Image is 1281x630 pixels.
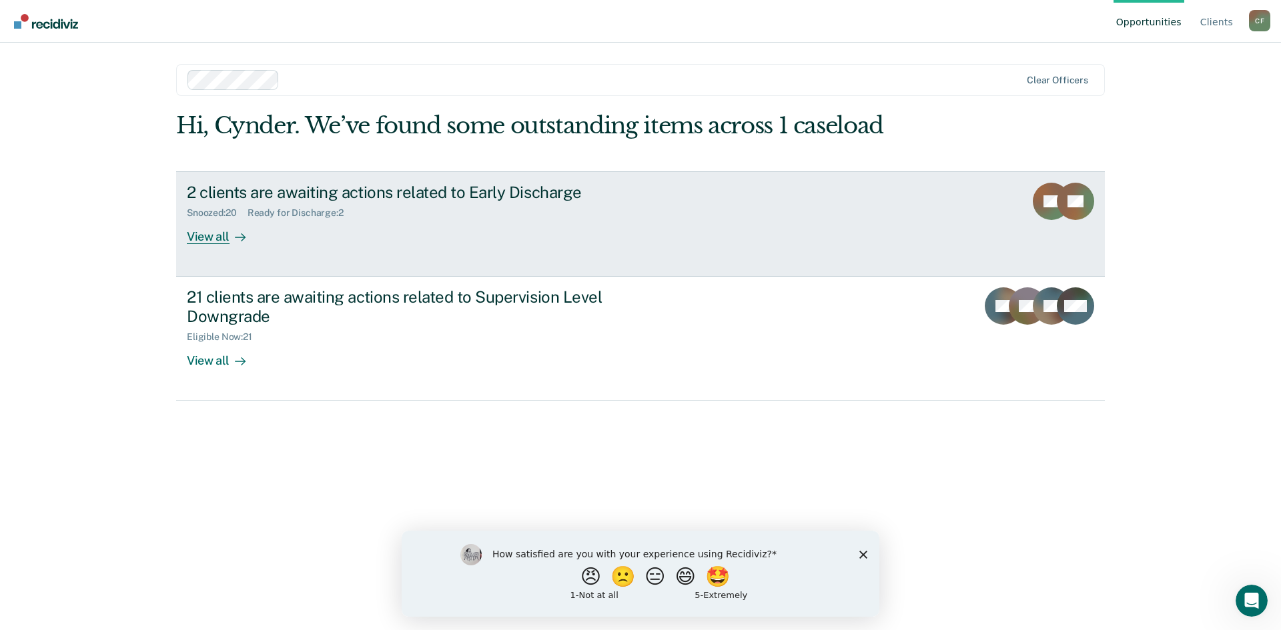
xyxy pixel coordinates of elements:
div: Hi, Cynder. We’ve found some outstanding items across 1 caseload [176,112,919,139]
div: Snoozed : 20 [187,207,248,219]
div: 2 clients are awaiting actions related to Early Discharge [187,183,655,202]
iframe: Intercom live chat [1236,585,1268,617]
iframe: Survey by Kim from Recidiviz [402,531,879,617]
div: View all [187,218,262,244]
div: C F [1249,10,1270,31]
div: View all [187,342,262,368]
div: Clear officers [1027,75,1088,86]
a: 21 clients are awaiting actions related to Supervision Level DowngradeEligible Now:21View all [176,277,1105,401]
a: 2 clients are awaiting actions related to Early DischargeSnoozed:20Ready for Discharge:2View all [176,171,1105,277]
button: Profile dropdown button [1249,10,1270,31]
img: Recidiviz [14,14,78,29]
div: Eligible Now : 21 [187,331,263,343]
div: Ready for Discharge : 2 [248,207,354,219]
div: 21 clients are awaiting actions related to Supervision Level Downgrade [187,287,655,326]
